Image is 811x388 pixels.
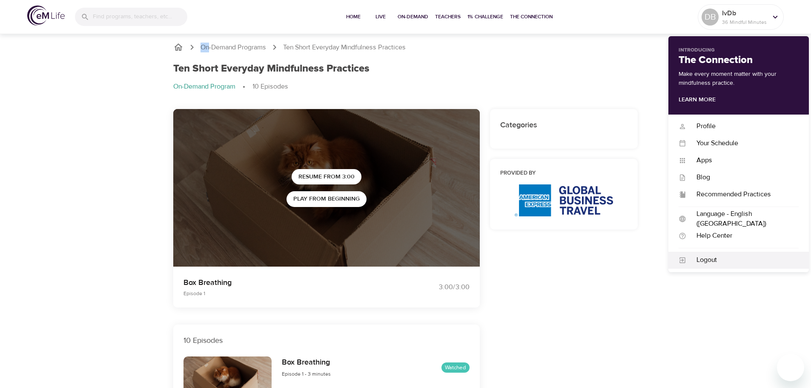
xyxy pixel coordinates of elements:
input: Find programs, teachers, etc... [93,8,187,26]
span: Watched [441,364,470,372]
iframe: Button to launch messaging window [777,354,804,381]
span: 1% Challenge [467,12,503,21]
div: DB [702,9,719,26]
span: On-Demand [398,12,428,21]
p: 10 Episodes [183,335,470,346]
p: 10 Episodes [252,82,288,92]
h6: Provided by [500,169,628,178]
img: AmEx%20GBT%20logo.png [515,184,613,216]
span: The Connection [510,12,553,21]
div: Apps [686,155,799,165]
div: Your Schedule [686,138,799,148]
div: 3:00 / 3:00 [406,282,470,292]
h6: Categories [500,119,628,132]
p: Episode 1 [183,290,395,297]
div: Profile [686,121,799,131]
nav: breadcrumb [173,82,638,92]
button: Resume from 3:00 [292,169,361,185]
p: Introducing [679,46,799,54]
button: Play from beginning [287,191,367,207]
h6: Box Breathing [282,356,331,369]
span: Home [343,12,364,21]
div: Language - English ([GEOGRAPHIC_DATA]) [686,209,799,229]
span: Live [370,12,391,21]
a: Learn More [679,96,716,103]
span: Teachers [435,12,461,21]
a: On-Demand Programs [201,43,266,52]
div: Logout [686,255,799,265]
p: IvDb [722,8,767,18]
p: 36 Mindful Minutes [722,18,767,26]
p: On-Demand Program [173,82,235,92]
div: Help Center [686,231,799,241]
nav: breadcrumb [173,42,638,52]
h2: The Connection [679,54,799,66]
h1: Ten Short Everyday Mindfulness Practices [173,63,370,75]
span: Play from beginning [293,194,360,204]
span: Episode 1 - 3 minutes [282,371,331,377]
p: Make every moment matter with your mindfulness practice. [679,70,799,88]
p: Ten Short Everyday Mindfulness Practices [283,43,406,52]
div: Blog [686,172,799,182]
img: logo [27,6,65,26]
p: Box Breathing [183,277,395,288]
div: Recommended Practices [686,190,799,199]
span: Resume from 3:00 [298,172,355,182]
